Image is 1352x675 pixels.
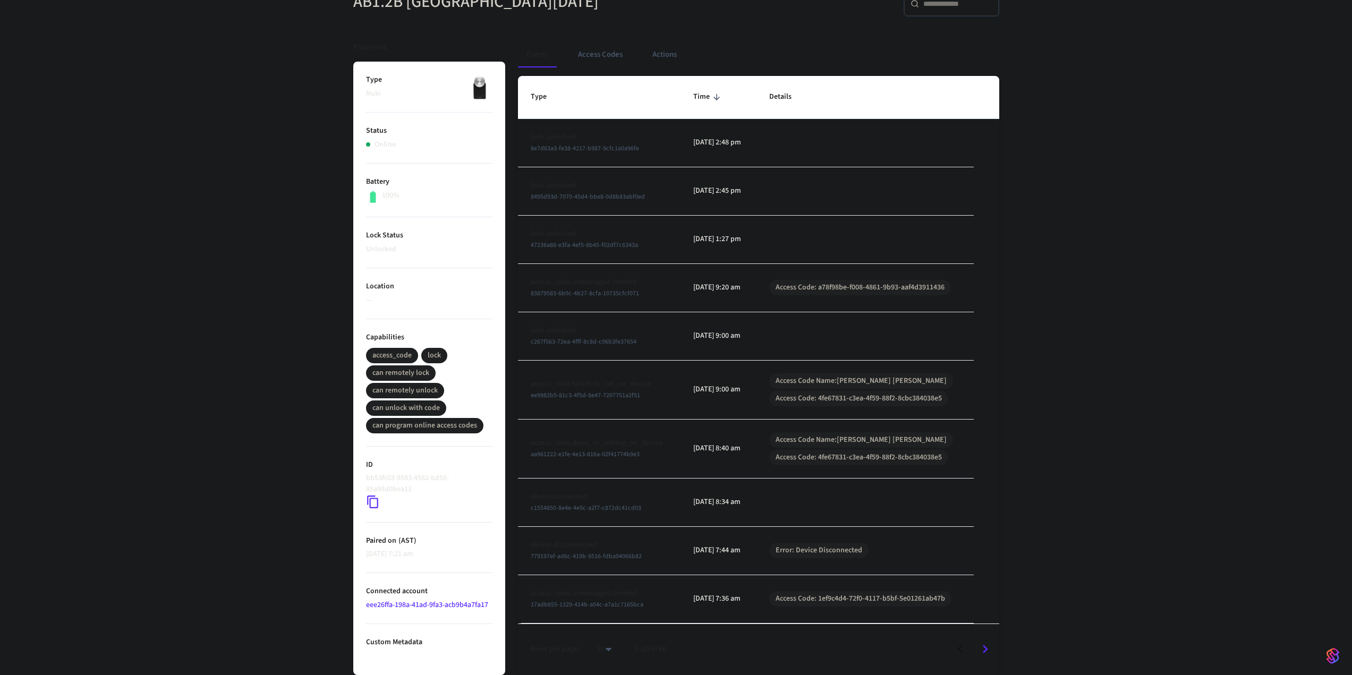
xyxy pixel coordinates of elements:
[366,244,492,255] p: Unlocked
[366,459,492,471] p: ID
[366,74,492,86] p: Type
[531,277,668,288] p: access_code.unmanaged.created
[366,549,492,560] p: [DATE] 7:21 am
[518,42,999,67] div: ant example
[375,139,396,150] p: Online
[531,289,639,298] span: 83879583-6b0c-4b27-8cfa-10735cfcf071
[372,350,412,361] div: access_code
[466,74,492,101] img: Nuki Smart Lock 3.0 Pro Black, Front
[531,228,668,240] p: lock.unlocked
[531,89,560,105] span: Type
[776,452,942,463] div: Access Code: 4fe67831-c3ea-4f59-88f2-8cbc384038e5
[531,552,642,561] span: 779197ef-ad6c-419b-9516-fdba94066b82
[372,385,438,396] div: can remotely unlock
[531,450,640,459] span: aa961222-e1fe-4e13-816a-02f41774b9e3
[531,379,668,390] p: access_code.failed_to_set_on_device
[776,545,862,556] div: Error: Device Disconnected
[366,586,492,597] p: Connected account
[366,637,492,648] p: Custom Metadata
[776,375,947,387] div: Access Code Name: [PERSON_NAME] [PERSON_NAME]
[693,545,744,556] p: [DATE] 7:44 am
[372,368,429,379] div: can remotely lock
[531,600,643,609] span: 17adb655-1329-414b-a04c-a7a1c7165bca
[366,281,492,292] p: Location
[531,644,579,655] p: Rows per page:
[382,190,399,201] p: 100%
[769,89,805,105] span: Details
[973,637,998,662] button: Go to next page
[366,125,492,136] p: Status
[531,132,668,143] p: lock.unlocked
[693,89,724,105] span: Time
[776,282,945,293] div: Access Code: a78f98be-f008-4861-9b93-aaf4d3911436
[693,593,744,604] p: [DATE] 7:36 am
[366,535,492,546] p: Paired on
[693,497,744,508] p: [DATE] 8:34 am
[634,644,666,655] p: 1–10 of 66
[366,332,492,343] p: Capabilities
[372,403,440,414] div: can unlock with code
[776,393,942,404] div: Access Code: 4fe67831-c3ea-4f59-88f2-8cbc384038e5
[372,420,477,431] div: can program online access codes
[531,180,668,191] p: lock.unlocked
[366,600,488,610] a: eee26ffa-198a-41ad-9fa3-acb9b4a7fa17
[428,350,441,361] div: lock
[531,325,668,336] p: lock.unlocked
[366,230,492,241] p: Lock Status
[693,282,744,293] p: [DATE] 9:20 am
[531,491,668,502] p: device.connected
[569,42,631,67] button: Access Codes
[531,391,640,400] span: ee9982b5-81c3-4f5d-8e47-7207751a2f51
[366,295,492,306] p: —
[366,176,492,187] p: Battery
[366,88,492,99] p: Nuki
[353,42,387,53] p: Properties
[776,593,945,604] div: Access Code: 1ef9c4d4-72f0-4117-b5bf-5e01261ab47b
[644,42,685,67] button: Actions
[531,503,641,512] span: c1554850-8e4e-4e5c-a2f7-c872dc41cd03
[693,137,744,148] p: [DATE] 2:48 pm
[531,588,668,599] p: access_code.unmanaged.created
[531,192,645,201] span: 8495d93d-7070-45d4-bbe8-0d8b83abf0ed
[592,642,617,657] div: 10
[396,535,416,546] span: ( AST )
[693,330,744,341] p: [DATE] 9:00 am
[518,42,557,67] button: Events
[1327,647,1339,664] img: SeamLogoGradient.69752ec5.svg
[531,438,668,449] p: access_code.delay_in_setting_on_device
[366,473,488,495] p: bb53fc03-9583-4582-bd56-85a98d0bea12
[693,443,744,454] p: [DATE] 8:40 am
[531,337,636,346] span: c267f563-72ea-4fff-8c8d-c06b3fe37654
[693,234,744,245] p: [DATE] 1:27 pm
[531,241,638,250] span: 47236a88-e3fa-4ef5-8b45-f02df7c6343a
[776,434,947,446] div: Access Code Name: [PERSON_NAME] [PERSON_NAME]
[531,540,668,551] p: device.disconnected
[518,76,999,623] table: sticky table
[693,185,744,196] p: [DATE] 2:45 pm
[693,384,744,395] p: [DATE] 9:00 am
[531,144,639,153] span: 8e7d63a3-fe38-4217-b987-9cfc1a0a96fe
